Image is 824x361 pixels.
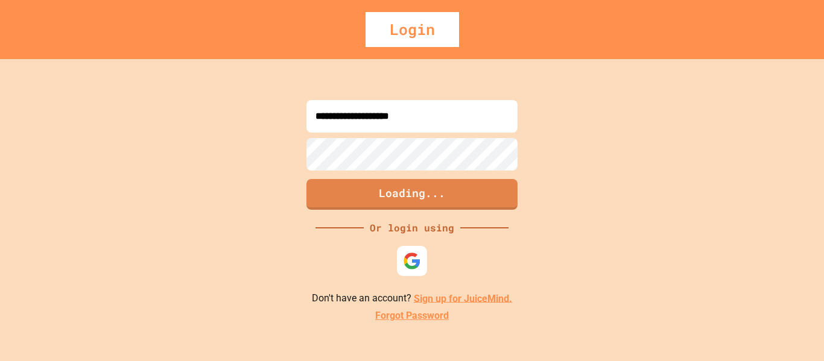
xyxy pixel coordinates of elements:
div: Login [366,12,459,47]
p: Don't have an account? [312,291,512,306]
div: Or login using [364,221,460,235]
button: Loading... [306,179,518,210]
a: Sign up for JuiceMind. [414,292,512,304]
a: Forgot Password [375,309,449,323]
img: google-icon.svg [403,252,421,270]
